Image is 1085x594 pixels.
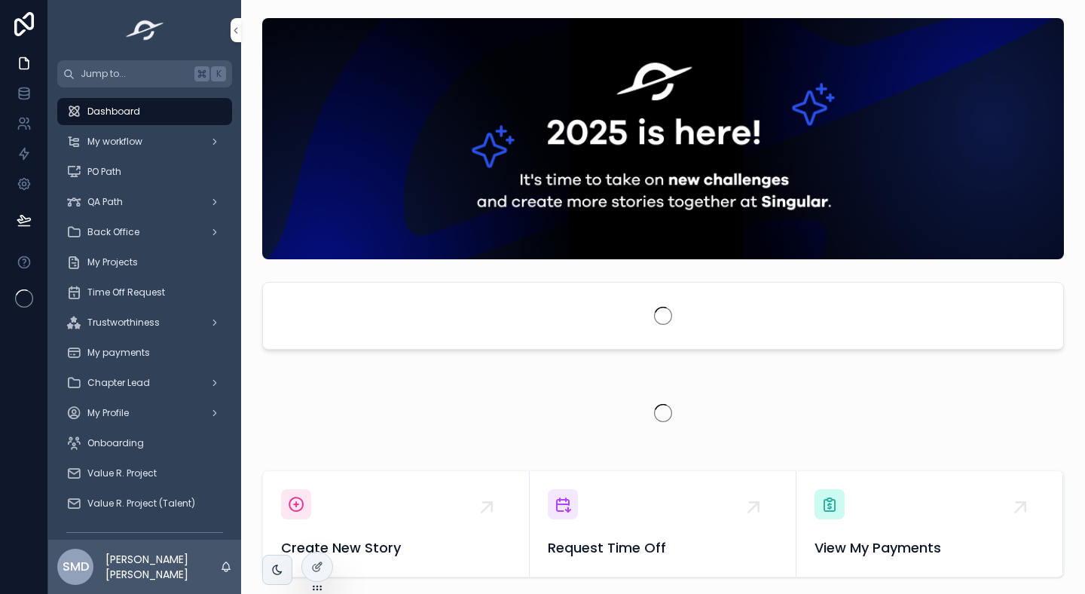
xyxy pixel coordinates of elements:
a: PO Path [57,158,232,185]
a: Create New Story [263,471,530,577]
div: scrollable content [48,87,241,540]
span: Request Time Off [548,537,778,559]
a: Onboarding [57,430,232,457]
a: My Profile [57,400,232,427]
a: QA Path [57,188,232,216]
span: Jump to... [81,68,188,80]
a: Dashboard [57,98,232,125]
span: Back Office [87,226,139,238]
span: K [212,68,225,80]
p: [PERSON_NAME] [PERSON_NAME] [105,552,220,582]
span: My workflow [87,136,142,148]
a: My workflow [57,128,232,155]
a: My Projects [57,249,232,276]
span: Onboarding [87,437,144,449]
button: Jump to...K [57,60,232,87]
a: Back Office [57,219,232,246]
a: Trustworthiness [57,309,232,336]
span: Chapter Lead [87,377,150,389]
a: Request Time Off [530,471,796,577]
span: Value R. Project [87,467,157,479]
span: My Profile [87,407,129,419]
span: Create New Story [281,537,511,559]
span: Trustworthiness [87,317,160,329]
span: My payments [87,347,150,359]
a: Chapter Lead [57,369,232,397]
span: QA Path [87,196,123,208]
span: Dashboard [87,106,140,118]
a: View My Payments [796,471,1063,577]
span: Value R. Project (Talent) [87,498,195,510]
span: PO Path [87,166,121,178]
span: SMD [63,558,89,576]
a: Value R. Project [57,460,232,487]
span: My Projects [87,256,138,268]
span: View My Payments [815,537,1044,559]
a: My payments [57,339,232,366]
a: Time Off Request [57,279,232,306]
span: Time Off Request [87,286,165,299]
a: Value R. Project (Talent) [57,490,232,517]
img: App logo [121,18,169,42]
